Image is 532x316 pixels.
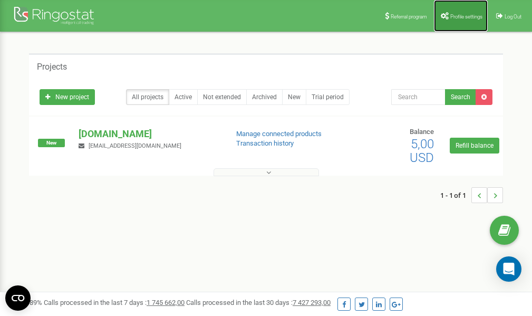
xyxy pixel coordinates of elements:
[391,14,427,20] span: Referral program
[197,89,247,105] a: Not extended
[450,138,499,154] a: Refill balance
[169,89,198,105] a: Active
[306,89,350,105] a: Trial period
[505,14,521,20] span: Log Out
[293,299,331,307] u: 7 427 293,00
[5,285,31,311] button: Open CMP widget
[236,130,322,138] a: Manage connected products
[186,299,331,307] span: Calls processed in the last 30 days :
[410,128,434,136] span: Balance
[89,142,181,149] span: [EMAIL_ADDRESS][DOMAIN_NAME]
[246,89,283,105] a: Archived
[126,89,169,105] a: All projects
[147,299,185,307] u: 1 745 662,00
[282,89,306,105] a: New
[445,89,476,105] button: Search
[38,139,65,147] span: New
[440,187,471,203] span: 1 - 1 of 1
[79,127,219,141] p: [DOMAIN_NAME]
[44,299,185,307] span: Calls processed in the last 7 days :
[391,89,446,105] input: Search
[40,89,95,105] a: New project
[450,14,482,20] span: Profile settings
[410,137,434,165] span: 5,00 USD
[440,177,503,214] nav: ...
[37,62,67,72] h5: Projects
[236,139,294,147] a: Transaction history
[496,256,521,282] div: Open Intercom Messenger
